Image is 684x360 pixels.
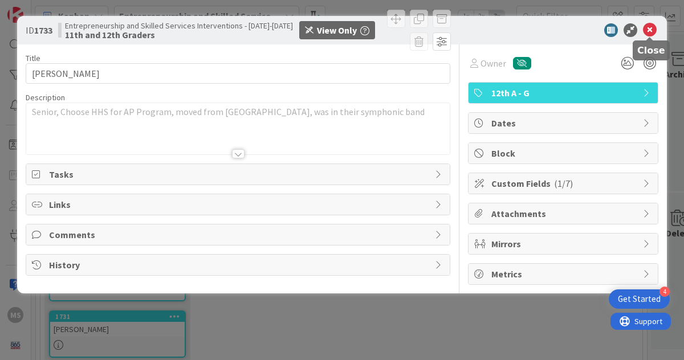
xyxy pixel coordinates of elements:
span: ( 1/7 ) [554,178,573,189]
span: Custom Fields [491,177,637,190]
p: Senior, Choose HHS for AP Program, moved from [GEOGRAPHIC_DATA], was in their symphonic band [32,105,444,118]
span: Comments [49,228,429,242]
span: 12th A - G [491,86,637,100]
span: Attachments [491,207,637,220]
b: 1733 [34,24,52,36]
span: Description [26,92,65,103]
h5: Close [637,45,665,56]
b: 11th and 12th Graders [65,30,293,39]
span: Dates [491,116,637,130]
span: Support [24,2,52,15]
div: Get Started [618,293,661,305]
span: Links [49,198,429,211]
span: ID [26,23,52,37]
div: 4 [659,287,670,297]
div: View Only [317,23,357,37]
label: Title [26,53,40,63]
span: Block [491,146,637,160]
span: Mirrors [491,237,637,251]
span: Tasks [49,167,429,181]
input: type card name here... [26,63,450,84]
span: Owner [481,56,506,70]
span: Entrepreneurship and Skilled Services Interventions - [DATE]-[DATE] [65,21,293,30]
div: Open Get Started checklist, remaining modules: 4 [609,289,670,309]
span: Metrics [491,267,637,281]
span: History [49,258,429,272]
